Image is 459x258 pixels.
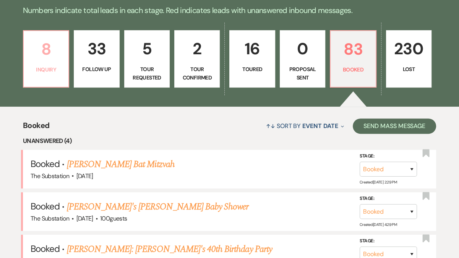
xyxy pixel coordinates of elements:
span: Booked [31,243,60,255]
span: The Substation [31,214,69,222]
a: 33Follow Up [74,30,119,88]
p: Proposal Sent [285,65,320,82]
span: The Substation [31,172,69,180]
p: 0 [285,36,320,62]
a: 5Tour Requested [124,30,170,88]
a: 230Lost [386,30,431,88]
p: 83 [335,36,371,62]
a: 83Booked [330,30,376,88]
p: Follow Up [79,65,114,73]
p: 16 [234,36,270,62]
p: Toured [234,65,270,73]
p: 230 [391,36,427,62]
span: Event Date [302,122,338,130]
p: Tour Confirmed [179,65,215,82]
span: Booked [23,120,49,136]
span: [DATE] [76,172,93,180]
p: 2 [179,36,215,62]
p: Inquiry [28,65,64,74]
span: Booked [31,200,60,212]
a: [PERSON_NAME]: [PERSON_NAME]'s 40th Birthday Party [67,242,272,256]
label: Stage: [360,152,417,160]
a: 2Tour Confirmed [174,30,220,88]
span: Booked [31,158,60,170]
span: Created: [DATE] 2:29 PM [360,180,397,185]
p: 5 [129,36,165,62]
a: [PERSON_NAME]'s [PERSON_NAME] Baby Shower [67,200,249,214]
span: Created: [DATE] 4:29 PM [360,222,397,227]
span: [DATE] [76,214,93,222]
a: 16Toured [229,30,275,88]
span: 100 guests [100,214,127,222]
a: 0Proposal Sent [280,30,325,88]
p: 33 [79,36,114,62]
a: 8Inquiry [23,30,69,88]
p: 8 [28,36,64,62]
p: Tour Requested [129,65,165,82]
p: Lost [391,65,427,73]
label: Stage: [360,237,417,245]
li: Unanswered (4) [23,136,436,146]
span: ↑↓ [266,122,275,130]
button: Sort By Event Date [263,116,347,136]
a: [PERSON_NAME] Bat Mitzvah [67,157,175,171]
button: Send Mass Message [353,118,436,134]
p: Booked [335,65,371,74]
label: Stage: [360,195,417,203]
